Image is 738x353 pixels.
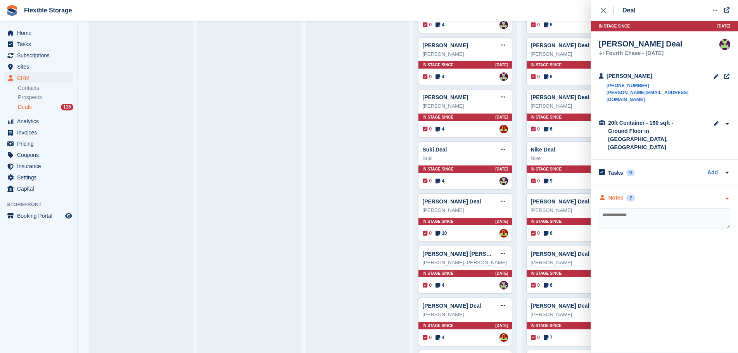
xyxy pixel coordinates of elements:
span: 4 [436,21,444,28]
span: In stage since [422,166,453,172]
span: 4 [436,334,444,341]
span: 0 [531,334,540,341]
span: In stage since [531,114,562,120]
div: Nike [531,155,616,162]
span: 4 [436,177,444,184]
span: Subscriptions [17,50,64,61]
a: menu [4,127,73,138]
div: [PERSON_NAME] [422,207,508,214]
a: menu [4,50,73,61]
span: In stage since [531,166,562,172]
span: 0 [423,177,432,184]
img: David Jones [499,229,508,238]
span: Insurance [17,161,64,172]
a: [PERSON_NAME] Deal [422,303,481,309]
span: 6 [544,126,553,133]
span: Sites [17,61,64,72]
div: [PERSON_NAME] [422,311,508,319]
div: [PERSON_NAME] [531,259,616,267]
span: In stage since [531,323,562,329]
span: [DATE] [495,270,508,276]
span: 10 [436,230,447,237]
span: 0 [531,126,540,133]
a: [PERSON_NAME] Deal [422,198,481,205]
img: Rachael Fisher [499,177,508,185]
span: 0 [423,21,432,28]
a: [PERSON_NAME][EMAIL_ADDRESS][DOMAIN_NAME] [607,89,713,103]
a: Deals 115 [18,103,73,111]
span: Analytics [17,116,64,127]
a: [PERSON_NAME] [422,42,468,48]
span: 6 [544,73,553,80]
div: [PERSON_NAME] [607,72,713,80]
span: 0 [531,73,540,80]
span: Home [17,28,64,38]
a: [PERSON_NAME] Deal [531,42,589,48]
a: [PERSON_NAME] Deal [531,303,589,309]
span: 0 [423,334,432,341]
div: 0 [626,169,635,176]
div: [PERSON_NAME] Deal [599,39,683,48]
a: menu [4,172,73,183]
a: [PHONE_NUMBER] [607,82,713,89]
span: Booking Portal [17,210,64,221]
div: [PERSON_NAME] [531,50,616,58]
span: 4 [436,126,444,133]
a: Rachael Fisher [499,72,508,81]
span: 7 [544,334,553,341]
a: Preview store [64,211,73,220]
img: David Jones [499,333,508,342]
span: In stage since [422,270,453,276]
span: 4 [436,73,444,80]
span: 6 [544,21,553,28]
span: [DATE] [717,23,730,29]
a: menu [4,183,73,194]
span: Invoices [17,127,64,138]
span: In stage since [599,23,630,29]
span: 0 [531,230,540,237]
span: 6 [544,230,553,237]
div: [PERSON_NAME] [531,102,616,110]
span: Coupons [17,150,64,160]
a: Contacts [18,84,73,92]
img: Rachael Fisher [499,21,508,29]
span: Settings [17,172,64,183]
a: menu [4,150,73,160]
div: Suki [422,155,508,162]
a: menu [4,61,73,72]
div: [PERSON_NAME] [531,207,616,214]
a: Nike Deal [531,146,555,153]
span: In stage since [422,219,453,224]
div: [PERSON_NAME] [422,102,508,110]
a: Add [707,169,718,177]
span: Pricing [17,138,64,149]
span: [DATE] [495,219,508,224]
div: Fourth Chase - [DATE] [599,51,683,56]
span: [DATE] [495,114,508,120]
a: [PERSON_NAME] [PERSON_NAME] Deal [422,251,528,257]
span: In stage since [422,114,453,120]
span: [DATE] [495,62,508,68]
span: Capital [17,183,64,194]
span: CRM [17,72,64,83]
div: 20ft Container - 160 sqft - Ground Floor in [GEOGRAPHIC_DATA], [GEOGRAPHIC_DATA] [608,119,686,152]
span: 6 [544,282,553,289]
img: Rachael Fisher [499,281,508,289]
span: 0 [531,177,540,184]
span: 0 [423,282,432,289]
span: 0 [423,230,432,237]
a: menu [4,72,73,83]
a: [PERSON_NAME] Deal [531,198,589,205]
a: menu [4,116,73,127]
span: Prospects [18,94,42,101]
a: menu [4,161,73,172]
div: Notes [608,194,624,202]
span: 0 [423,126,432,133]
span: In stage since [422,62,453,68]
div: [PERSON_NAME] [PERSON_NAME] [422,259,508,267]
span: 4 [436,282,444,289]
span: [DATE] [495,323,508,329]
